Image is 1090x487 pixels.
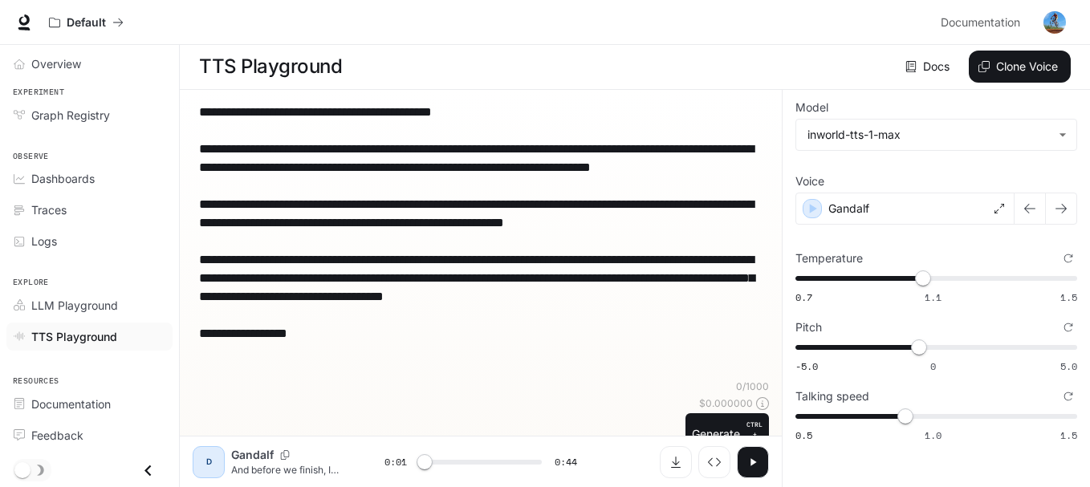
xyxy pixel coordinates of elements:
a: Documentation [6,390,173,418]
div: inworld-tts-1-max [807,127,1051,143]
h1: TTS Playground [199,51,342,83]
span: 0.7 [795,290,812,304]
p: ⏎ [746,420,763,448]
button: Copy Voice ID [274,450,296,460]
span: Documentation [941,13,1020,33]
span: Documentation [31,396,111,412]
a: TTS Playground [6,323,173,351]
button: Reset to default [1059,388,1077,405]
button: Reset to default [1059,250,1077,267]
p: Temperature [795,253,863,264]
span: 1.5 [1060,428,1077,442]
a: Feedback [6,421,173,449]
span: Feedback [31,427,83,444]
div: D [196,449,222,475]
a: Graph Registry [6,101,173,129]
span: -5.0 [795,359,818,373]
button: Clone Voice [969,51,1071,83]
a: Dashboards [6,164,173,193]
span: 5.0 [1060,359,1077,373]
p: Voice [795,176,824,187]
span: 1.5 [1060,290,1077,304]
span: Traces [31,201,67,218]
a: Logs [6,227,173,255]
p: Gandalf [828,201,869,217]
p: Gandalf [231,447,274,463]
span: Graph Registry [31,107,110,124]
p: $ 0.000000 [699,396,753,410]
span: 0:01 [384,454,407,470]
button: Shortcuts [193,429,261,455]
span: Dark mode toggle [14,461,31,478]
button: User avatar [1039,6,1071,39]
button: All workspaces [42,6,131,39]
a: Docs [902,51,956,83]
span: 0.5 [795,428,812,442]
div: inworld-tts-1-max [796,120,1076,150]
img: User avatar [1043,11,1066,34]
p: Talking speed [795,391,869,402]
span: 0:44 [555,454,577,470]
span: LLM Playground [31,297,118,314]
button: Close drawer [130,454,166,487]
p: And before we finish, I want to invite you to subscribe to our channel. Here, you will always fin... [231,463,346,477]
span: 1.0 [925,428,942,442]
button: Reset to default [1059,319,1077,336]
span: TTS Playground [31,328,117,345]
p: CTRL + [746,420,763,439]
button: Inspect [698,446,730,478]
p: Pitch [795,322,822,333]
a: Overview [6,50,173,78]
a: Traces [6,196,173,224]
p: Model [795,102,828,113]
span: 1.1 [925,290,942,304]
p: Default [67,16,106,30]
button: Download audio [660,446,692,478]
a: LLM Playground [6,291,173,319]
span: Overview [31,55,81,72]
span: Logs [31,233,57,250]
button: GenerateCTRL +⏎ [685,413,769,455]
span: 0 [930,359,936,373]
a: Documentation [934,6,1032,39]
span: Dashboards [31,170,95,187]
p: 0 / 1000 [736,379,769,393]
